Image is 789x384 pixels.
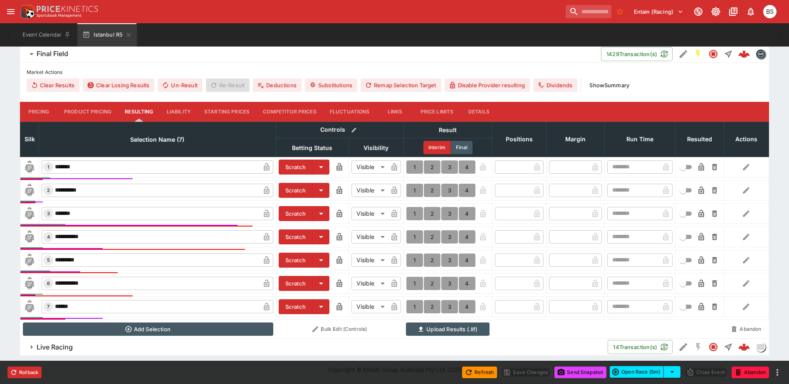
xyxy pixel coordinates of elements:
button: 3 [441,160,458,174]
button: ShowSummary [584,79,634,92]
h6: Final Field [37,49,68,58]
button: Refresh [462,367,497,378]
button: 4 [459,230,475,244]
img: liveracing [756,342,765,352]
th: Resulted [675,122,724,157]
th: Actions [724,122,769,157]
button: Straight [721,340,736,354]
button: Scratch [279,253,313,268]
img: runner 2 [23,184,36,197]
div: Visible [351,300,388,313]
button: Scratch [279,276,313,291]
button: Clear Results [27,79,79,92]
span: 5 [45,257,52,263]
button: Scratch [279,160,313,175]
button: Closed [706,47,721,62]
span: 7 [45,304,51,310]
button: 3 [441,230,458,244]
img: PriceKinetics [37,6,98,12]
img: PriceKinetics Logo [18,3,35,20]
button: 4 [459,277,475,290]
button: Add Selection [23,322,274,336]
label: Market Actions [27,66,762,79]
span: 6 [45,281,52,286]
span: Mark an event as closed and abandoned. [732,367,769,376]
span: 1 [46,164,51,170]
button: 4 [459,160,475,174]
img: betmakers [756,49,765,59]
button: SGM Disabled [691,340,706,354]
button: 2 [424,184,440,197]
div: Visible [351,184,388,197]
button: 14Transaction(s) [608,340,673,354]
button: Scratch [279,183,313,198]
button: Edit Detail [676,47,691,62]
button: 4 [459,300,475,313]
button: open drawer [3,4,18,19]
button: SGM Enabled [691,47,706,62]
button: Links [376,102,414,122]
th: Run Time [604,122,675,157]
button: 3 [441,300,458,313]
button: 2 [424,254,440,267]
button: 1 [406,254,423,267]
a: 768d7872-2bff-4324-8381-2f26318c7d2e [736,46,752,62]
button: Un-Result [158,79,202,92]
button: 3 [441,277,458,290]
button: Clear Losing Results [83,79,154,92]
img: runner 6 [23,277,36,290]
th: Silk [20,122,39,157]
button: Live Racing [20,339,608,355]
button: 4 [459,207,475,220]
h6: Live Racing [37,343,73,352]
button: more [772,367,782,377]
img: runner 4 [23,230,36,244]
div: split button [610,366,680,378]
button: Deductions [253,79,302,92]
button: Final Field [20,46,601,62]
div: betmakers [756,49,766,59]
button: 2 [424,230,440,244]
button: Brendan Scoble [761,2,779,21]
button: 2 [424,277,440,290]
button: Disable Provider resulting [445,79,530,92]
button: 4 [459,254,475,267]
button: 1 [406,300,423,313]
button: Final [451,141,472,154]
span: Betting Status [283,143,341,153]
button: Interim [423,141,451,154]
button: Liability [160,102,198,122]
button: 1 [406,184,423,197]
span: 2 [45,187,52,193]
button: Edit Detail [676,340,691,354]
button: 3 [441,207,458,220]
button: 2 [424,160,440,174]
img: logo-cerberus--red.svg [738,48,750,60]
button: Pricing [20,102,57,122]
button: Product Pricing [57,102,118,122]
span: Re-Result [206,79,250,92]
span: 3 [45,211,52,217]
button: Connected to PK [691,4,706,19]
button: Send Snapshot [554,367,606,378]
img: runner 1 [23,160,36,174]
button: 1 [406,207,423,220]
div: 768d7872-2bff-4324-8381-2f26318c7d2e [738,48,750,60]
span: Visibility [354,143,398,153]
button: 3 [441,184,458,197]
img: runner 5 [23,254,36,267]
button: Event Calendar [17,23,76,47]
button: Abandon [732,367,769,378]
svg: Closed [708,49,718,59]
span: 4 [45,234,52,240]
img: runner 3 [23,207,36,220]
img: Sportsbook Management [37,14,82,17]
button: Substitutions [305,79,357,92]
button: Bulk Edit (Controls) [278,322,401,336]
button: 2 [424,207,440,220]
a: eb09e8d5-8d85-40d0-9047-c8ceb8f462b7 [736,339,752,355]
button: Abandon [726,322,766,336]
button: Notifications [743,4,758,19]
div: Visible [351,207,388,220]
